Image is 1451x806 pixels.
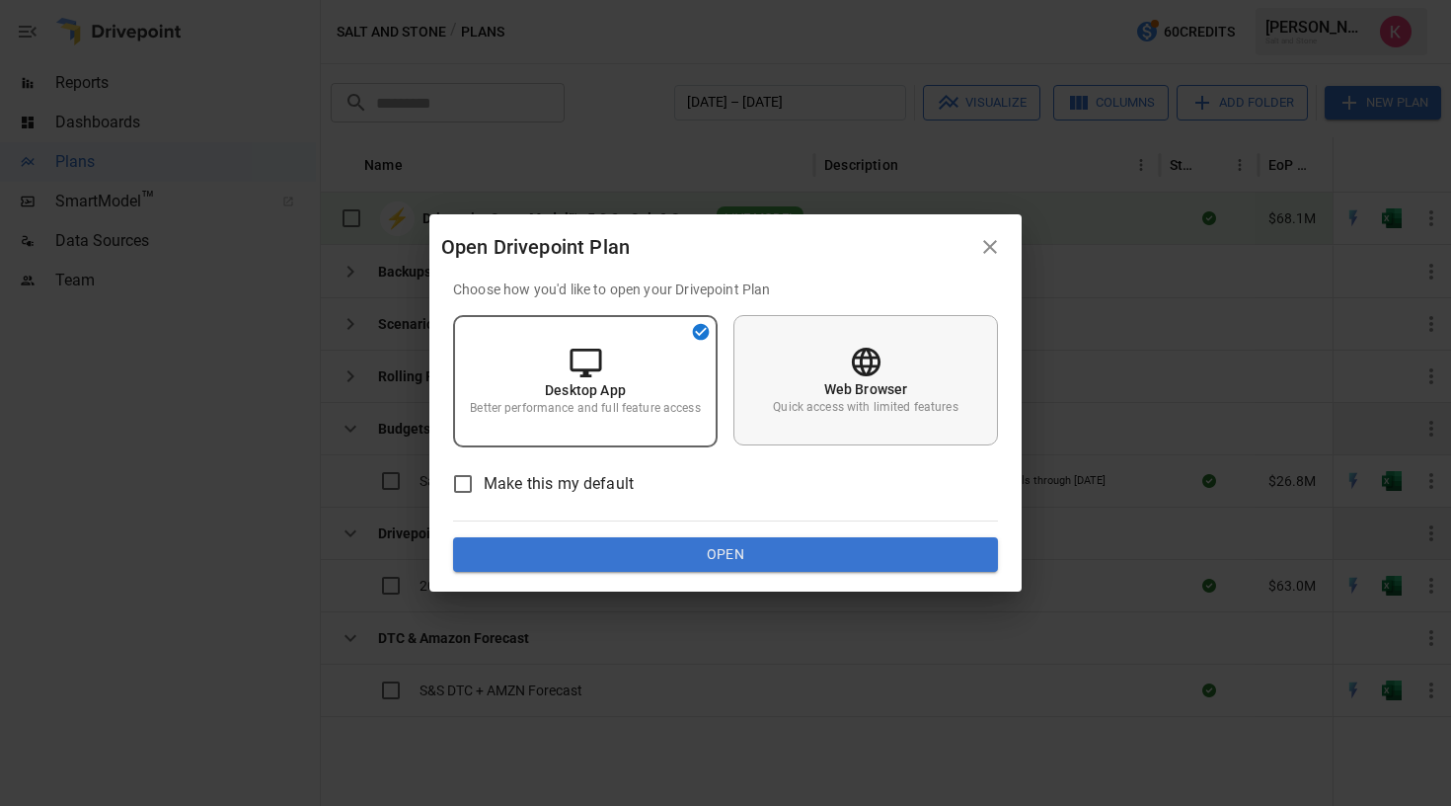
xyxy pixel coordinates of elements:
p: Web Browser [824,379,908,399]
p: Quick access with limited features [773,399,957,416]
p: Better performance and full feature access [470,400,700,417]
p: Desktop App [545,380,626,400]
span: Make this my default [484,472,634,496]
button: Open [453,537,998,573]
div: Open Drivepoint Plan [441,231,970,263]
p: Choose how you'd like to open your Drivepoint Plan [453,280,998,299]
